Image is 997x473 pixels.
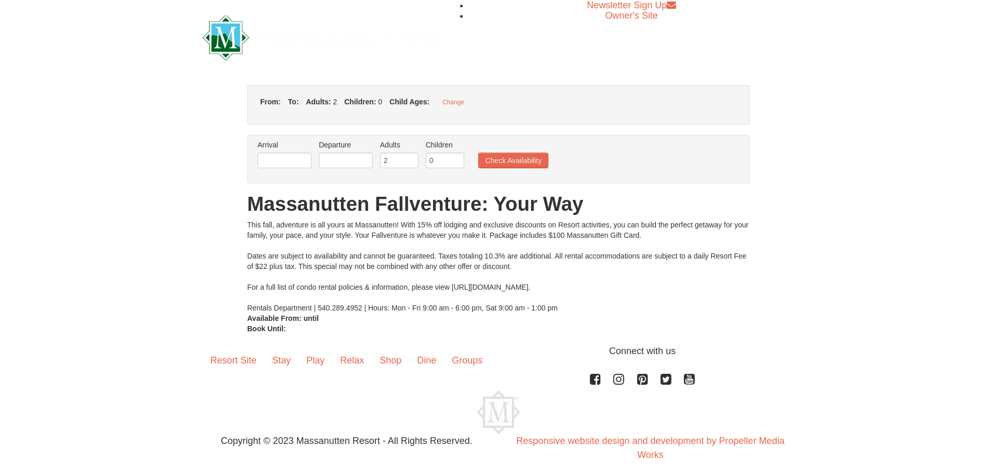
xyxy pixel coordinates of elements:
[306,98,331,106] strong: Adults:
[344,98,376,106] strong: Children:
[332,344,372,376] a: Relax
[247,220,750,313] div: This fall, adventure is all yours at Massanutten! With 15% off lodging and exclusive discounts on...
[319,140,373,150] label: Departure
[195,434,498,448] p: Copyright © 2023 Massanutten Resort - All Rights Reserved.
[247,194,750,214] h1: Massanutten Fallventure: Your Way
[380,140,419,150] label: Adults
[426,140,464,150] label: Children
[260,98,281,106] strong: From:
[203,344,794,358] p: Connect with us
[372,344,409,376] a: Shop
[409,344,444,376] a: Dine
[258,140,312,150] label: Arrival
[299,344,332,376] a: Play
[203,15,440,60] img: Massanutten Resort Logo
[478,153,548,168] button: Check Availability
[247,314,302,322] strong: Available From:
[247,325,286,333] strong: Book Until:
[303,314,319,322] strong: until
[605,10,658,21] a: Owner's Site
[444,344,490,376] a: Groups
[203,344,264,376] a: Resort Site
[264,344,299,376] a: Stay
[477,390,520,434] img: Massanutten Resort Logo
[378,98,382,106] span: 0
[203,24,440,48] a: Massanutten Resort
[516,436,784,460] a: Responsive website design and development by Propeller Media Works
[389,98,429,106] strong: Child Ages:
[288,98,299,106] strong: To:
[437,96,470,109] button: Change
[333,98,337,106] span: 2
